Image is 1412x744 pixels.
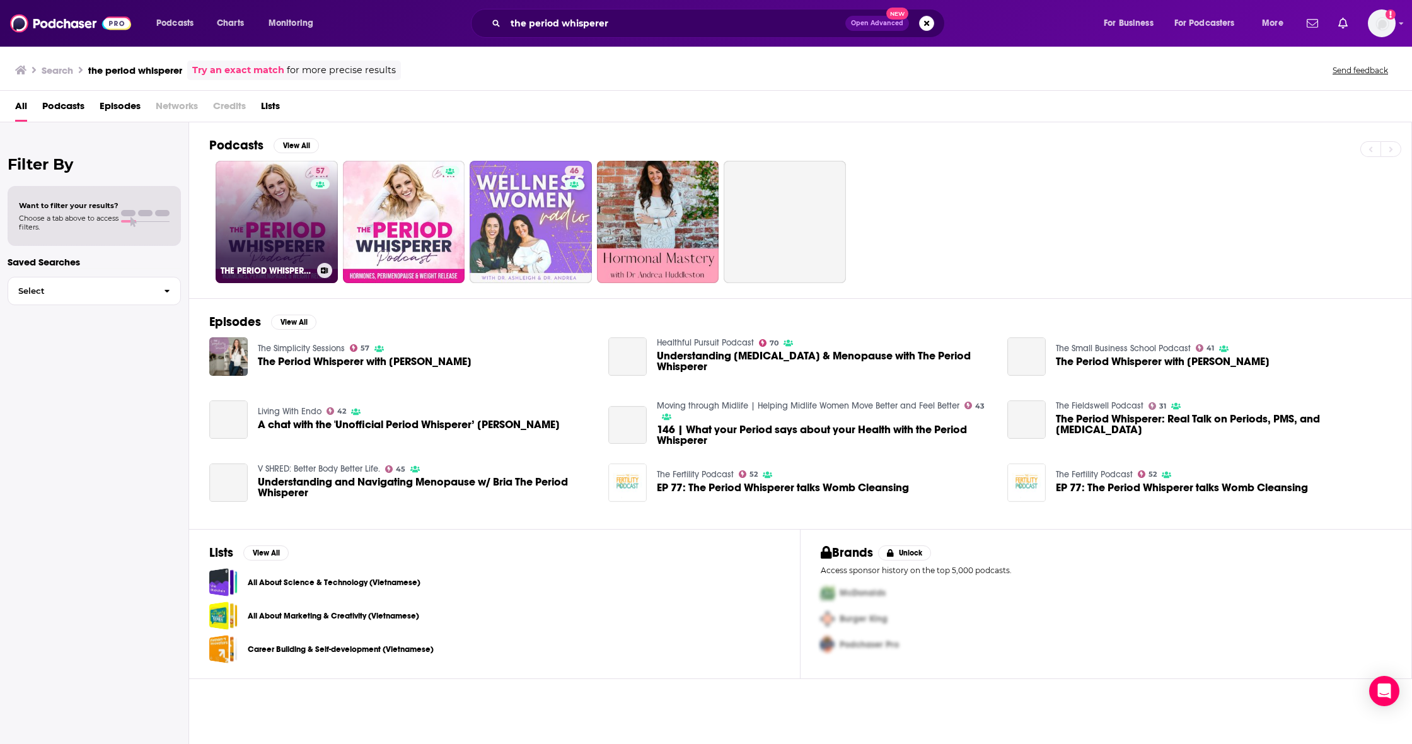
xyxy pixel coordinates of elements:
[148,13,210,33] button: open menu
[1056,469,1133,480] a: The Fertility Podcast
[1007,400,1046,439] a: The Period Whisperer: Real Talk on Periods, PMS, and Perimenopause
[209,314,261,330] h2: Episodes
[258,343,345,354] a: The Simplicity Sessions
[1302,13,1323,34] a: Show notifications dropdown
[1095,13,1169,33] button: open menu
[221,265,312,276] h3: THE PERIOD WHISPERER PODCAST - [MEDICAL_DATA], Menopause, [MEDICAL_DATA], Weight Loss, Hormone Ba...
[816,632,840,658] img: Third Pro Logo
[42,96,84,122] a: Podcasts
[209,545,233,561] h2: Lists
[209,314,316,330] a: EpisodesView All
[1056,400,1143,411] a: The Fieldswell Podcast
[8,287,154,295] span: Select
[657,351,992,372] span: Understanding [MEDICAL_DATA] & Menopause with The Period Whisperer
[385,465,406,473] a: 45
[975,404,985,409] span: 43
[1149,402,1167,410] a: 31
[100,96,141,122] span: Episodes
[8,256,181,268] p: Saved Searches
[271,315,316,330] button: View All
[19,214,119,231] span: Choose a tab above to access filters.
[657,337,754,348] a: Healthful Pursuit Podcast
[311,166,330,176] a: 57
[1056,414,1391,435] a: The Period Whisperer: Real Talk on Periods, PMS, and Perimenopause
[1174,15,1235,32] span: For Podcasters
[608,463,647,502] img: EP 77: The Period Whisperer talks Womb Cleansing
[845,16,909,31] button: Open AdvancedNew
[1196,344,1215,352] a: 41
[8,155,181,173] h2: Filter By
[217,15,244,32] span: Charts
[258,356,472,367] a: The Period Whisperer with Bria Gadd
[1159,404,1166,409] span: 31
[209,400,248,439] a: A chat with the 'Unofficial Period Whisperer’ Jamie Boiskin
[657,482,909,493] a: EP 77: The Period Whisperer talks Womb Cleansing
[156,15,194,32] span: Podcasts
[608,406,647,445] a: 146 | What your Period says about your Health with the Period Whisperer
[261,96,280,122] span: Lists
[209,568,238,596] a: All About Science & Technology (Vietnamese)
[337,409,346,414] span: 42
[192,63,284,78] a: Try an exact match
[209,137,263,153] h2: Podcasts
[964,402,985,409] a: 43
[15,96,27,122] a: All
[1056,482,1308,493] a: EP 77: The Period Whisperer talks Womb Cleansing
[483,9,957,38] div: Search podcasts, credits, & more...
[506,13,845,33] input: Search podcasts, credits, & more...
[886,8,909,20] span: New
[243,545,289,561] button: View All
[1056,343,1191,354] a: The Small Business School Podcast
[840,613,888,624] span: Burger King
[1056,356,1270,367] span: The Period Whisperer with [PERSON_NAME]
[1138,470,1157,478] a: 52
[248,642,434,656] a: Career Building & Self-development (Vietnamese)
[821,545,873,561] h2: Brands
[258,419,560,430] a: A chat with the 'Unofficial Period Whisperer’ Jamie Boiskin
[1007,337,1046,376] a: The Period Whisperer with Bria Gadd
[88,64,182,76] h3: the period whisperer
[10,11,131,35] img: Podchaser - Follow, Share and Rate Podcasts
[258,463,380,474] a: V SHRED: Better Body Better Life.
[209,635,238,663] a: Career Building & Self-development (Vietnamese)
[1369,676,1399,706] div: Open Intercom Messenger
[258,356,472,367] span: The Period Whisperer with [PERSON_NAME]
[258,406,321,417] a: Living With Endo
[816,606,840,632] img: Second Pro Logo
[851,20,903,26] span: Open Advanced
[1104,15,1154,32] span: For Business
[1007,463,1046,502] a: EP 77: The Period Whisperer talks Womb Cleansing
[816,580,840,606] img: First Pro Logo
[608,337,647,376] a: Understanding Perimenopause & Menopause with The Period Whisperer
[840,639,899,650] span: Podchaser Pro
[1149,472,1157,477] span: 52
[274,138,319,153] button: View All
[248,609,419,623] a: All About Marketing & Creativity (Vietnamese)
[1253,13,1299,33] button: open menu
[316,165,325,178] span: 57
[1386,9,1396,20] svg: Add a profile image
[1329,65,1392,76] button: Send feedback
[209,545,289,561] a: ListsView All
[759,339,779,347] a: 70
[258,477,593,498] a: Understanding and Navigating Menopause w/ Bria The Period Whisperer
[1056,356,1270,367] a: The Period Whisperer with Bria Gadd
[739,470,758,478] a: 52
[258,419,560,430] span: A chat with the 'Unofficial Period Whisperer’ [PERSON_NAME]
[565,166,584,176] a: 46
[260,13,330,33] button: open menu
[821,566,1391,575] p: Access sponsor history on the top 5,000 podcasts.
[19,201,119,210] span: Want to filter your results?
[657,424,992,446] a: 146 | What your Period says about your Health with the Period Whisperer
[287,63,396,78] span: for more precise results
[248,576,420,590] a: All About Science & Technology (Vietnamese)
[1368,9,1396,37] button: Show profile menu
